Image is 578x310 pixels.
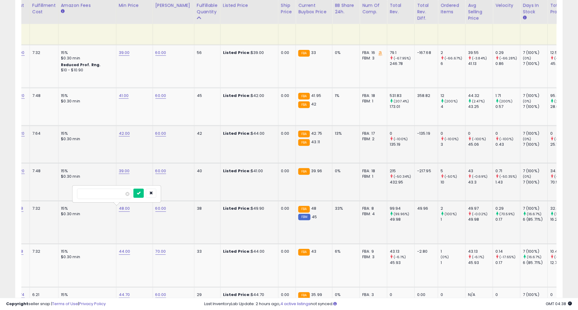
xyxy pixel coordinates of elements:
[445,137,459,141] small: (-100%)
[281,249,291,255] div: 0.00
[554,137,568,141] small: (-100%)
[441,260,465,266] div: 1
[335,93,355,98] div: 1%
[523,50,548,55] div: 7 (100%)
[417,2,435,21] div: Total Rev. Diff.
[550,249,575,255] div: 10.4
[523,260,548,266] div: 6 (85.71%)
[546,301,572,307] span: 2025-09-12 04:38 GMT
[119,249,130,255] a: 44.00
[119,2,150,9] div: Min Price
[197,206,216,212] div: 38
[119,206,130,212] a: 48.00
[14,2,27,9] div: Cost
[495,50,520,55] div: 0.29
[362,93,382,98] div: FBA: 18
[472,174,488,179] small: (-0.69%)
[441,61,465,66] div: 6
[281,206,291,212] div: 0.00
[417,131,433,136] div: -135.19
[119,130,130,137] a: 42.00
[119,292,130,298] a: 44.70
[223,2,276,9] div: Listed Price
[335,206,355,212] div: 33%
[495,180,520,185] div: 1.43
[223,206,251,212] b: Listed Price:
[472,212,488,217] small: (-0.02%)
[550,260,575,266] div: 12.77
[335,2,357,15] div: BB Share 24h.
[523,2,545,15] div: Days In Stock
[472,137,486,141] small: (-100%)
[223,292,251,298] b: Listed Price:
[223,93,251,98] b: Listed Price:
[390,180,414,185] div: 432.95
[499,137,513,141] small: (-100%)
[441,217,465,223] div: 1
[155,249,166,255] a: 70.00
[550,131,575,136] div: 0
[61,212,112,217] div: $0.30 min
[298,249,310,256] small: FBA
[311,130,322,136] span: 42.75
[281,2,293,15] div: Ship Price
[468,249,493,255] div: 43.13
[495,168,520,174] div: 0.71
[495,217,520,223] div: 0.17
[61,2,114,9] div: Amazon Fees
[298,139,310,146] small: FBA
[298,93,310,100] small: FBA
[311,168,322,174] span: 39.96
[281,93,291,98] div: 0.00
[495,260,520,266] div: 0.17
[390,50,414,55] div: 79.1
[362,255,382,260] div: FBM: 3
[6,301,106,307] div: seller snap | |
[523,142,548,147] div: 7 (100%)
[298,50,310,57] small: FBA
[362,98,382,104] div: FBM: 1
[441,2,463,15] div: Ordered Items
[155,206,166,212] a: 60.00
[335,249,355,255] div: 6%
[6,301,28,307] strong: Copyright
[32,50,54,55] div: 7.32
[362,174,382,179] div: FBM: 1
[311,249,317,255] span: 43
[298,206,310,213] small: FBA
[362,168,382,174] div: FBA: 18
[298,2,330,15] div: Current Buybox Price
[550,206,575,212] div: 32.4
[495,93,520,98] div: 1.71
[468,217,493,223] div: 49.98
[468,142,493,147] div: 45.06
[472,56,487,61] small: (-3.84%)
[417,50,433,55] div: -167.68
[155,50,166,56] a: 60.00
[223,130,251,136] b: Listed Price:
[223,131,274,136] div: $44.00
[362,212,382,217] div: FBM: 4
[362,131,382,136] div: FBA: 17
[197,249,216,255] div: 33
[223,93,274,98] div: $42.00
[441,131,465,136] div: 0
[523,168,548,174] div: 7 (100%)
[390,206,414,212] div: 99.94
[390,2,412,15] div: Total Rev.
[441,104,465,109] div: 4
[495,131,520,136] div: 0
[61,131,112,136] div: 15%
[362,2,385,15] div: Num of Comp.
[445,99,458,104] small: (200%)
[441,142,465,147] div: 3
[32,131,54,136] div: 7.64
[441,255,449,260] small: (0%)
[362,50,382,55] div: FBA: 16
[394,56,411,61] small: (-67.95%)
[523,206,548,212] div: 7 (100%)
[61,9,65,14] small: Amazon Fees.
[441,180,465,185] div: 10
[119,168,130,174] a: 39.00
[61,168,112,174] div: 15%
